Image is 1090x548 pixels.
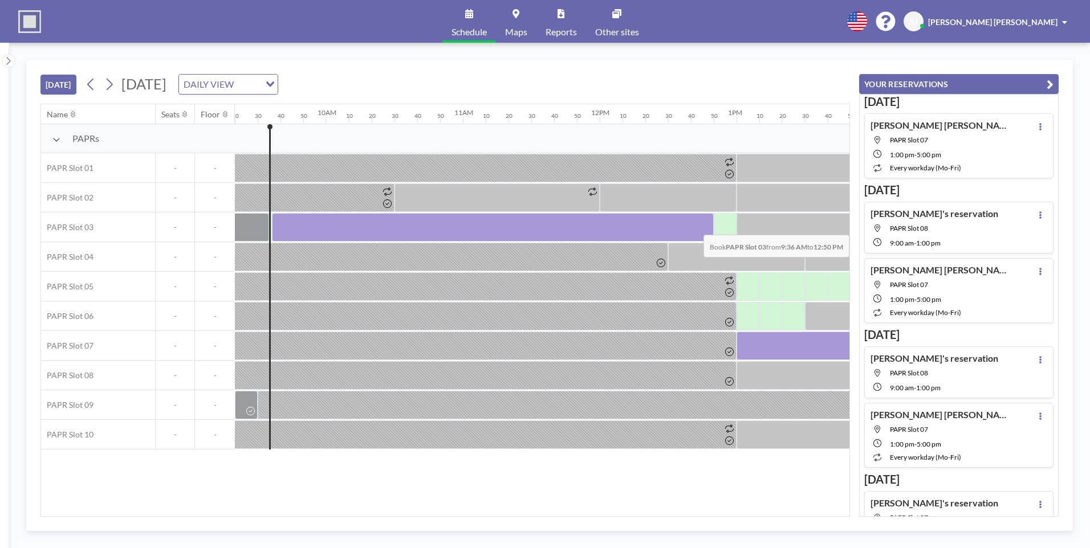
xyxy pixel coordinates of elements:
[688,112,695,120] div: 40
[595,27,639,36] span: Other sites
[890,383,914,392] span: 9:00 AM
[452,27,487,36] span: Schedule
[195,341,235,351] span: -
[300,112,307,120] div: 50
[156,370,194,381] span: -
[156,281,194,292] span: -
[864,95,1054,109] h3: [DATE]
[392,112,398,120] div: 30
[890,308,961,317] span: every workday (Mo-Fri)
[890,369,928,377] span: PAPR Slot 08
[917,295,941,304] span: 5:00 PM
[890,295,914,304] span: 1:00 PM
[414,112,421,120] div: 40
[528,112,535,120] div: 30
[890,150,914,159] span: 1:00 PM
[41,341,93,351] span: PAPR Slot 07
[910,17,918,27] span: SJ
[41,311,93,321] span: PAPR Slot 06
[41,400,93,410] span: PAPR Slot 09
[703,235,849,257] span: Book from to
[757,112,763,120] div: 10
[781,243,807,251] b: 9:36 AM
[369,112,376,120] div: 20
[156,193,194,203] span: -
[195,400,235,410] span: -
[483,112,490,120] div: 10
[928,17,1058,27] span: [PERSON_NAME] [PERSON_NAME]
[72,133,99,144] span: PAPRs
[859,74,1059,94] button: YOUR RESERVATIONS
[917,440,941,448] span: 5:00 PM
[890,453,961,461] span: every workday (Mo-Fri)
[195,193,235,203] span: -
[195,430,235,440] span: -
[802,112,809,120] div: 30
[871,409,1013,420] h4: [PERSON_NAME] [PERSON_NAME]
[41,430,93,440] span: PAPR Slot 10
[914,440,917,448] span: -
[871,208,998,219] h4: [PERSON_NAME]'s reservation
[278,112,284,120] div: 40
[201,109,220,120] div: Floor
[726,243,766,251] b: PAPR Slot 03
[917,150,941,159] span: 5:00 PM
[179,75,278,94] div: Search for option
[346,112,353,120] div: 10
[914,150,917,159] span: -
[711,112,718,120] div: 50
[642,112,649,120] div: 20
[890,224,928,232] span: PAPR Slot 08
[591,108,609,117] div: 12PM
[41,370,93,381] span: PAPR Slot 08
[156,400,194,410] span: -
[890,239,914,247] span: 9:00 AM
[156,163,194,173] span: -
[161,109,180,120] div: Seats
[195,311,235,321] span: -
[47,109,68,120] div: Name
[506,112,513,120] div: 20
[18,10,41,33] img: organization-logo
[195,252,235,262] span: -
[41,163,93,173] span: PAPR Slot 01
[871,497,998,509] h4: [PERSON_NAME]'s reservation
[864,183,1054,197] h3: [DATE]
[779,112,786,120] div: 20
[728,108,742,117] div: 1PM
[864,328,1054,342] h3: [DATE]
[814,243,843,251] b: 12:50 PM
[825,112,832,120] div: 40
[864,472,1054,486] h3: [DATE]
[574,112,581,120] div: 50
[232,112,239,120] div: 20
[890,136,928,144] span: PAPR Slot 07
[156,252,194,262] span: -
[41,222,93,232] span: PAPR Slot 03
[41,252,93,262] span: PAPR Slot 04
[41,193,93,203] span: PAPR Slot 02
[871,264,1013,276] h4: [PERSON_NAME] [PERSON_NAME]
[181,77,236,92] span: DAILY VIEW
[195,222,235,232] span: -
[156,311,194,321] span: -
[914,295,917,304] span: -
[237,77,259,92] input: Search for option
[156,430,194,440] span: -
[437,112,444,120] div: 50
[121,75,166,92] span: [DATE]
[454,108,473,117] div: 11AM
[41,281,93,292] span: PAPR Slot 05
[318,108,336,117] div: 10AM
[505,27,527,36] span: Maps
[871,120,1013,131] h4: [PERSON_NAME] [PERSON_NAME]
[914,239,916,247] span: -
[40,75,76,95] button: [DATE]
[890,163,961,172] span: every workday (Mo-Fri)
[914,383,916,392] span: -
[620,112,627,120] div: 10
[890,280,928,289] span: PAPR Slot 07
[890,425,928,434] span: PAPR Slot 07
[916,383,941,392] span: 1:00 PM
[195,370,235,381] span: -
